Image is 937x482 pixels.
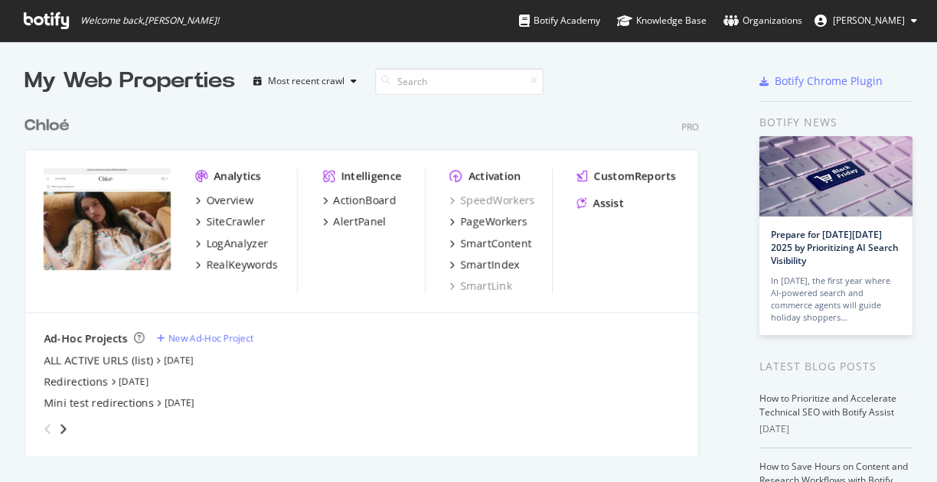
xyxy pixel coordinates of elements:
div: Latest Blog Posts [759,358,913,375]
img: www.chloe.com [44,168,171,270]
a: [DATE] [164,353,194,366]
a: SiteCrawler [195,214,265,230]
a: Assist [577,196,624,211]
div: SmartIndex [461,257,520,272]
a: CustomReports [577,168,676,184]
div: Activation [468,168,521,184]
div: SiteCrawler [206,214,265,230]
div: Assist [593,196,624,211]
div: Organizations [723,13,802,28]
input: Search [375,68,544,95]
div: Intelligence [341,168,401,184]
img: Prepare for Black Friday 2025 by Prioritizing AI Search Visibility [759,136,913,217]
div: SmartContent [461,236,532,251]
div: Botify Chrome Plugin [775,73,883,89]
a: ActionBoard [322,193,396,208]
a: Overview [195,193,253,208]
button: Most recent crawl [247,69,363,93]
a: Mini test redirections [44,396,154,411]
div: Botify Academy [519,13,600,28]
div: PageWorkers [461,214,527,230]
div: Analytics [214,168,261,184]
div: angle-right [57,422,68,437]
div: Knowledge Base [617,13,707,28]
a: PageWorkers [450,214,527,230]
a: LogAnalyzer [195,236,268,251]
a: Redirections [44,374,108,389]
div: CustomReports [594,168,676,184]
div: My Web Properties [24,66,235,96]
div: [DATE] [759,422,913,436]
a: SpeedWorkers [450,193,535,208]
a: ALL ACTIVE URLS (list) [44,353,153,368]
div: LogAnalyzer [206,236,268,251]
a: RealKeywords [195,257,278,272]
div: Most recent crawl [268,77,344,86]
a: Prepare for [DATE][DATE] 2025 by Prioritizing AI Search Visibility [771,228,899,267]
div: grid [24,96,711,456]
div: New Ad-Hoc Project [168,332,253,345]
div: angle-left [38,417,57,441]
a: [DATE] [165,396,194,409]
a: AlertPanel [322,214,386,230]
a: SmartContent [450,236,532,251]
span: Noemie De Rivoire [833,14,905,27]
a: SmartLink [450,278,512,294]
a: New Ad-Hoc Project [157,332,253,345]
button: [PERSON_NAME] [802,8,929,33]
div: Chloé [24,115,69,137]
div: Botify news [759,114,913,131]
a: SmartIndex [450,257,520,272]
a: [DATE] [119,375,149,388]
div: Pro [681,120,699,133]
div: Overview [206,193,253,208]
div: AlertPanel [333,214,386,230]
div: ActionBoard [333,193,396,208]
a: How to Prioritize and Accelerate Technical SEO with Botify Assist [759,392,896,418]
div: Ad-Hoc Projects [44,331,128,347]
a: Botify Chrome Plugin [759,73,883,89]
div: RealKeywords [206,257,278,272]
span: Welcome back, [PERSON_NAME] ! [80,15,219,27]
div: In [DATE], the first year where AI-powered search and commerce agents will guide holiday shoppers… [771,275,901,324]
a: Chloé [24,115,75,137]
